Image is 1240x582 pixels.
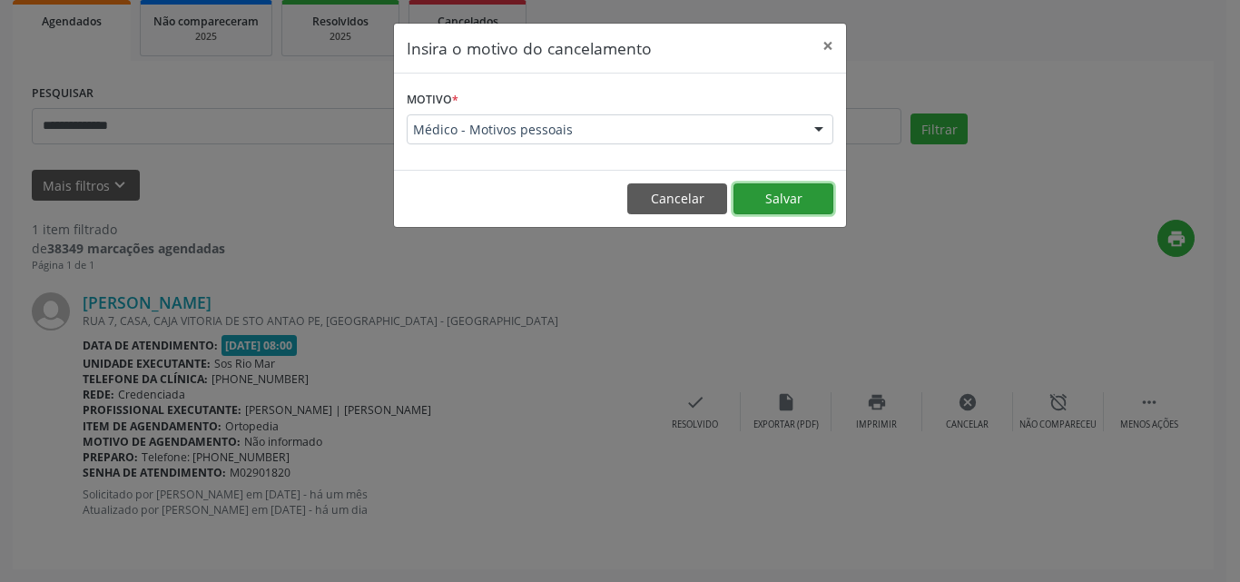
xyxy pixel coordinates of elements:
[627,183,727,214] button: Cancelar
[413,121,796,139] span: Médico - Motivos pessoais
[407,36,652,60] h5: Insira o motivo do cancelamento
[733,183,833,214] button: Salvar
[407,86,458,114] label: Motivo
[810,24,846,68] button: Close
